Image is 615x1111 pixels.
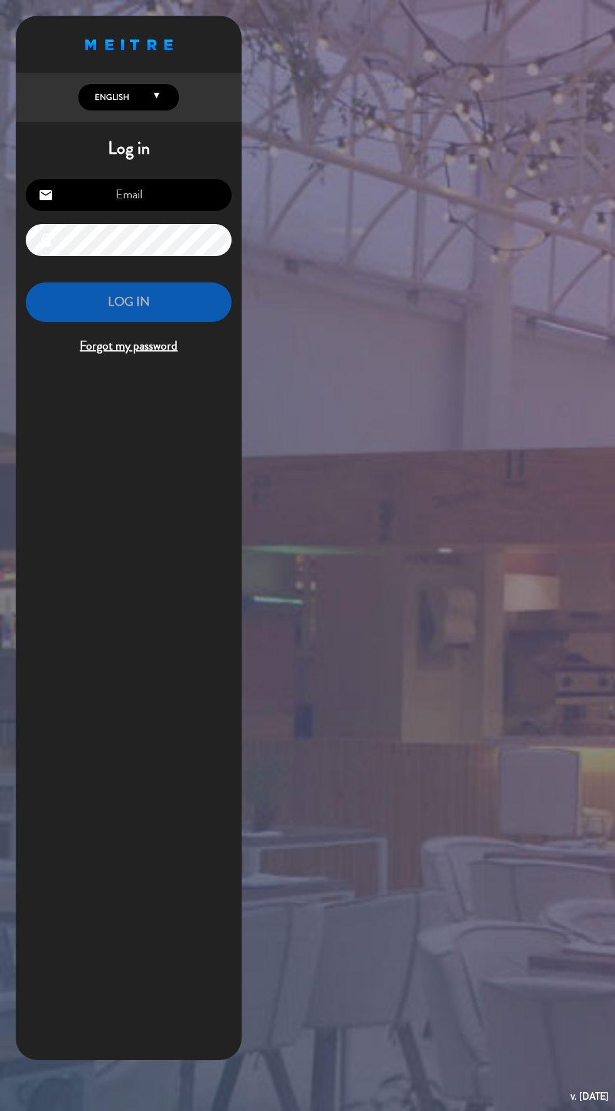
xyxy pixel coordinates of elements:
[26,282,232,322] button: LOG IN
[26,336,232,357] span: Forgot my password
[570,1088,609,1105] div: v. [DATE]
[92,91,129,104] span: English
[16,138,242,159] h1: Log in
[38,233,53,248] i: lock
[26,179,232,211] input: Email
[38,188,53,203] i: email
[85,40,173,50] img: MEITRE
